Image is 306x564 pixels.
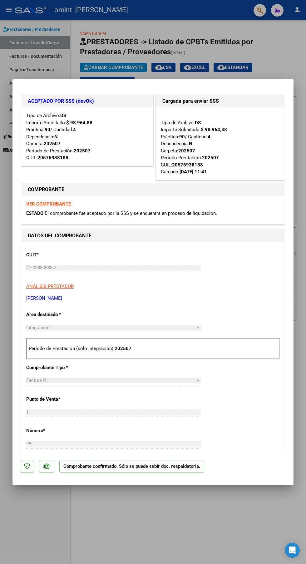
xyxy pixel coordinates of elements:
[26,251,102,259] p: CUIT
[74,148,91,154] strong: 202507
[285,543,300,558] div: Open Intercom Messenger
[178,148,195,154] strong: 202507
[26,112,148,161] div: Tipo de Archivo: Importe Solicitado: Práctica: / Cantidad: Dependencia: Carpeta: Período de Prest...
[29,345,277,352] p: Período de Prestación (sólo integración):
[28,97,147,105] h1: ACEPTADO POR SSS (devOk)
[26,295,280,302] p: [PERSON_NAME]
[162,97,278,105] h1: Cargada para enviar SSS
[26,325,50,330] span: Integración
[179,134,185,140] strong: 90
[202,155,219,161] strong: 202507
[26,311,102,318] p: Area destinado *
[45,127,50,132] strong: 90
[189,141,192,146] strong: N
[161,112,280,176] div: Tipo de Archivo: Importe Solicitado: Práctica: / Cantidad: Dependencia: Carpeta: Período Prestaci...
[26,284,74,289] span: ANALISIS PRESTADOR
[59,461,204,473] p: Comprobante confirmado. Sólo se puede subir doc. respaldatoria.
[26,364,102,371] p: Comprobante Tipo *
[201,127,227,132] strong: $ 98.964,88
[172,161,203,169] div: 20576938188
[37,154,68,161] div: 20576938188
[115,346,131,351] strong: 202507
[54,134,58,140] strong: N
[26,427,102,434] p: Número
[26,378,46,383] span: Factura C
[44,141,61,146] strong: 202507
[26,210,45,216] span: ESTADO:
[45,210,217,216] span: El comprobante fue aceptado por la SSS y se encuentra en proceso de liquidación.
[73,127,76,132] strong: 4
[180,169,207,175] strong: [DATE] 11:41
[26,201,71,207] a: VER COMPROBANTE
[26,396,102,403] p: Punto de Venta
[28,233,91,239] strong: DATOS DEL COMPROBANTE
[208,134,210,140] strong: 4
[60,113,66,118] strong: DS
[28,186,64,192] strong: COMPROBANTE
[66,120,92,126] strong: $ 98.964,88
[195,120,201,126] strong: DS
